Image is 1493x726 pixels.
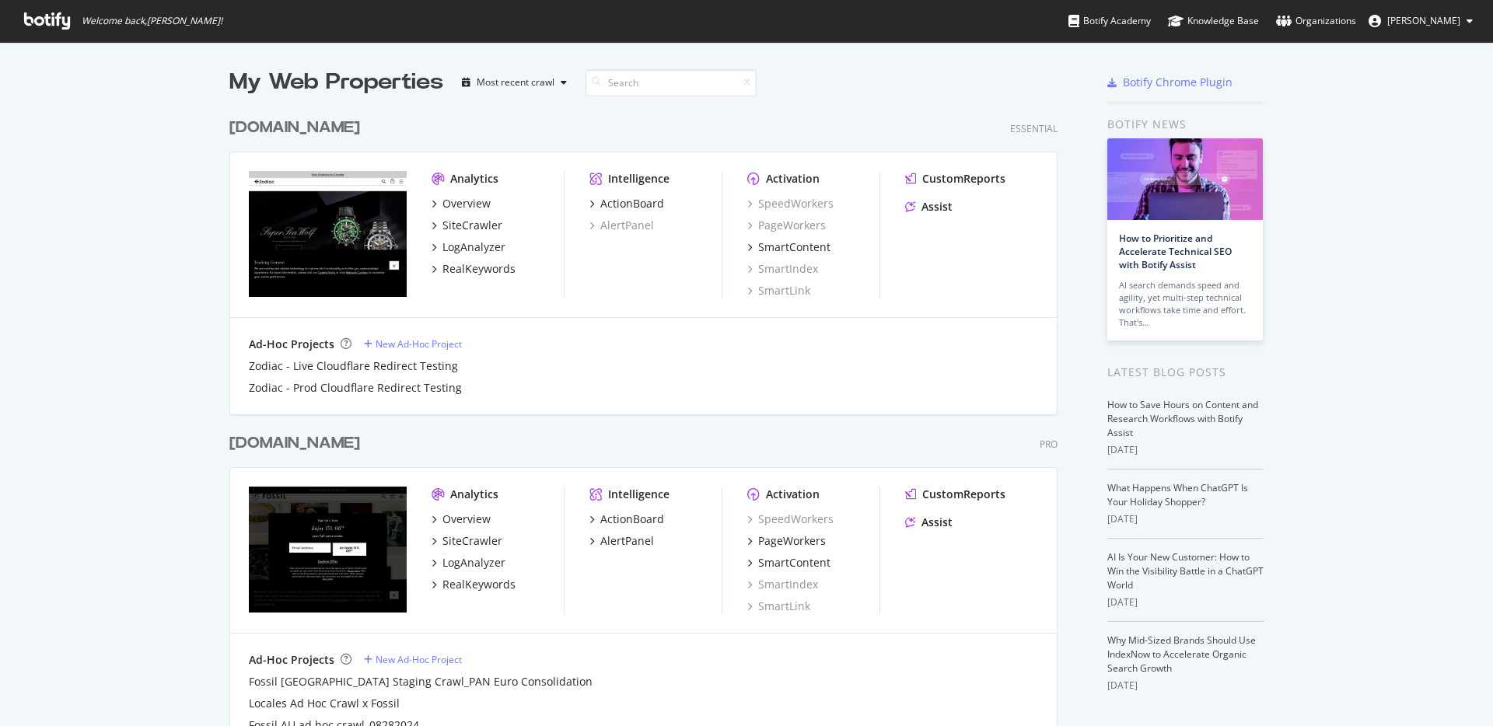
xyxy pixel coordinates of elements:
div: [DATE] [1107,595,1264,609]
div: Latest Blog Posts [1107,364,1264,381]
div: New Ad-Hoc Project [376,653,462,666]
a: PageWorkers [747,533,826,549]
a: SiteCrawler [432,533,502,549]
a: Fossil [GEOGRAPHIC_DATA] Staging Crawl_PAN Euro Consolidation [249,674,593,689]
div: AI search demands speed and agility, yet multi-step technical workflows take time and effort. Tha... [1119,279,1251,329]
a: SmartContent [747,555,830,571]
img: How to Prioritize and Accelerate Technical SEO with Botify Assist [1107,138,1263,220]
a: SiteCrawler [432,218,502,233]
div: Most recent crawl [477,78,554,87]
div: Ad-Hoc Projects [249,337,334,352]
div: ActionBoard [600,196,664,211]
a: [DOMAIN_NAME] [229,117,366,139]
a: New Ad-Hoc Project [364,653,462,666]
img: Fossil.com [249,487,407,613]
a: Assist [905,515,953,530]
div: ActionBoard [600,511,664,527]
div: Botify Chrome Plugin [1123,75,1233,90]
div: SiteCrawler [442,218,502,233]
a: SmartLink [747,283,810,298]
a: How to Save Hours on Content and Research Workflows with Botify Assist [1107,398,1258,439]
div: LogAnalyzer [442,555,505,571]
a: How to Prioritize and Accelerate Technical SEO with Botify Assist [1119,232,1232,271]
div: SmartContent [758,239,830,255]
a: RealKeywords [432,261,516,277]
div: Botify news [1107,116,1264,133]
div: PageWorkers [758,533,826,549]
div: Analytics [450,171,498,187]
span: Elena Tylaweny Tuseo [1387,14,1460,27]
div: Ad-Hoc Projects [249,652,334,668]
a: ActionBoard [589,511,664,527]
div: Knowledge Base [1168,13,1259,29]
div: Intelligence [608,171,670,187]
div: AlertPanel [600,533,654,549]
img: Zodiacwatches.com [249,171,407,297]
div: LogAnalyzer [442,239,505,255]
a: [DOMAIN_NAME] [229,432,366,455]
div: Intelligence [608,487,670,502]
div: Analytics [450,487,498,502]
a: AlertPanel [589,533,654,549]
a: ActionBoard [589,196,664,211]
div: SiteCrawler [442,533,502,549]
a: Assist [905,199,953,215]
a: PageWorkers [747,218,826,233]
div: RealKeywords [442,577,516,592]
button: Most recent crawl [456,70,573,95]
div: [DOMAIN_NAME] [229,432,360,455]
a: Overview [432,196,491,211]
div: Assist [921,199,953,215]
a: CustomReports [905,487,1005,502]
button: [PERSON_NAME] [1356,9,1485,33]
a: LogAnalyzer [432,239,505,255]
div: Overview [442,196,491,211]
div: My Web Properties [229,67,443,98]
div: Activation [766,487,820,502]
div: CustomReports [922,171,1005,187]
a: Zodiac - Live Cloudflare Redirect Testing [249,358,458,374]
div: Pro [1040,438,1058,451]
a: SpeedWorkers [747,511,834,527]
a: AlertPanel [589,218,654,233]
div: SmartLink [747,599,810,614]
a: SmartIndex [747,261,818,277]
span: Welcome back, [PERSON_NAME] ! [82,15,222,27]
a: SmartIndex [747,577,818,592]
a: Zodiac - Prod Cloudflare Redirect Testing [249,380,462,396]
div: RealKeywords [442,261,516,277]
div: Activation [766,171,820,187]
a: Locales Ad Hoc Crawl x Fossil [249,696,400,711]
input: Search [586,69,757,96]
a: AI Is Your New Customer: How to Win the Visibility Battle in a ChatGPT World [1107,550,1264,592]
div: [DOMAIN_NAME] [229,117,360,139]
div: Assist [921,515,953,530]
div: Botify Academy [1068,13,1151,29]
a: New Ad-Hoc Project [364,337,462,351]
a: Why Mid-Sized Brands Should Use IndexNow to Accelerate Organic Search Growth [1107,634,1256,675]
div: [DATE] [1107,679,1264,693]
a: CustomReports [905,171,1005,187]
div: CustomReports [922,487,1005,502]
div: SmartContent [758,555,830,571]
a: SmartContent [747,239,830,255]
a: Botify Chrome Plugin [1107,75,1233,90]
div: [DATE] [1107,512,1264,526]
div: New Ad-Hoc Project [376,337,462,351]
div: Overview [442,511,491,527]
div: Essential [1010,122,1058,135]
a: RealKeywords [432,577,516,592]
a: SpeedWorkers [747,196,834,211]
div: [DATE] [1107,443,1264,457]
